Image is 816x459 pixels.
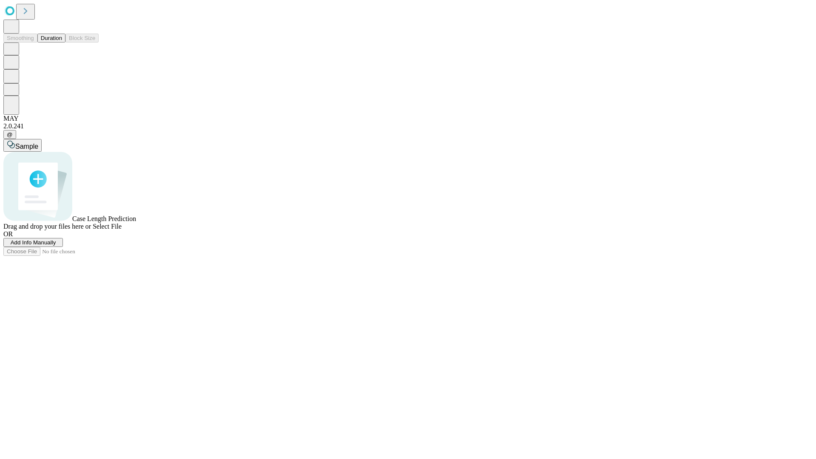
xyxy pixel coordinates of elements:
[3,34,37,42] button: Smoothing
[72,215,136,222] span: Case Length Prediction
[3,223,91,230] span: Drag and drop your files here or
[37,34,65,42] button: Duration
[3,122,813,130] div: 2.0.241
[3,115,813,122] div: MAY
[3,238,63,247] button: Add Info Manually
[3,230,13,238] span: OR
[15,143,38,150] span: Sample
[93,223,122,230] span: Select File
[3,139,42,152] button: Sample
[3,130,16,139] button: @
[65,34,99,42] button: Block Size
[7,131,13,138] span: @
[11,239,56,246] span: Add Info Manually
